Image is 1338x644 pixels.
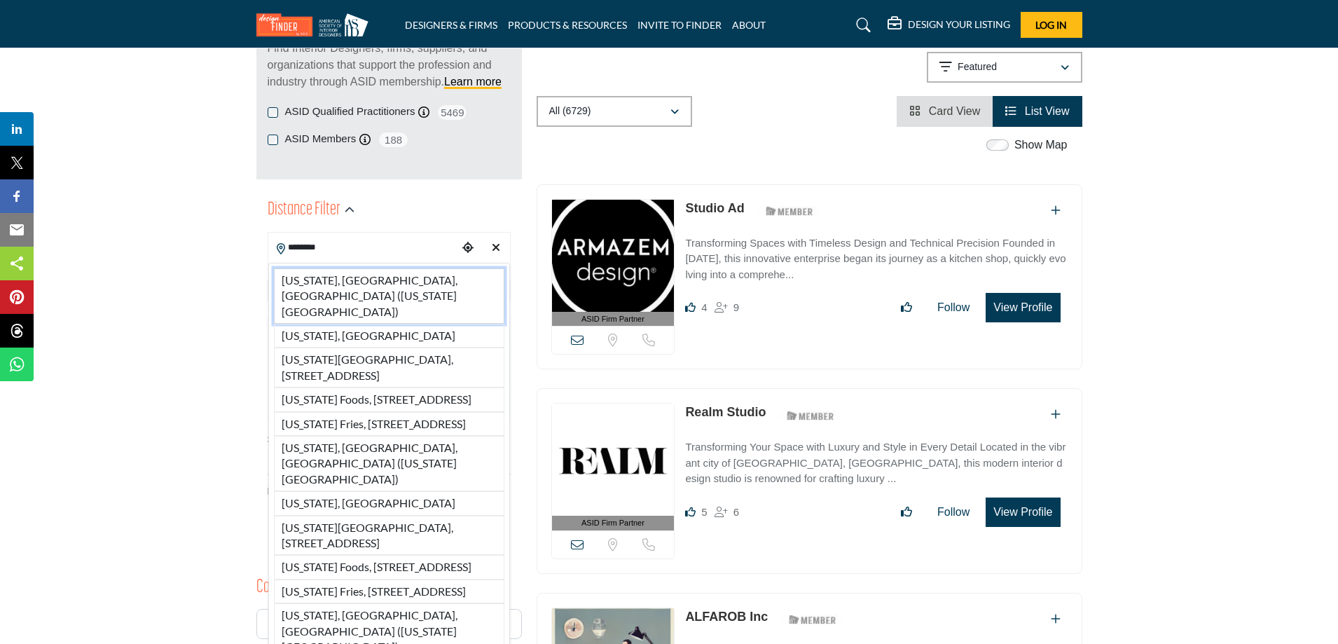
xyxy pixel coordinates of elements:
i: Likes [685,507,696,517]
button: All (6729) [537,96,692,127]
h5: DESIGN YOUR LISTING [908,18,1010,31]
span: ASID Firm Partner [581,313,644,325]
div: Followers [715,299,739,316]
span: 5 [701,506,707,518]
p: Realm Studio [685,403,766,422]
div: Clear search location [485,233,506,263]
a: DESIGNERS & FIRMS [405,19,497,31]
a: Add To List [1051,205,1061,217]
a: Add To List [1051,613,1061,625]
span: 9 [733,301,739,313]
a: View List [1005,105,1069,117]
a: Realm Studio [685,405,766,419]
button: Like listing [892,498,921,526]
p: Transforming Your Space with Luxury and Style in Every Detail Located in the vibrant city of [GEO... [685,439,1067,487]
p: Find Interior Designers, firms, suppliers, and organizations that support the profession and indu... [268,40,511,90]
div: Choose your current location [457,233,478,263]
li: [US_STATE], [GEOGRAPHIC_DATA] [274,491,504,515]
li: [US_STATE] Foods, [STREET_ADDRESS] [274,555,504,579]
button: Like listing [892,294,921,322]
span: Card View [929,105,981,117]
li: List View [993,96,1082,127]
li: [US_STATE] Foods, [STREET_ADDRESS] [274,388,504,411]
img: Site Logo [256,13,375,36]
a: Learn more [444,76,502,88]
button: Featured [927,52,1082,83]
a: Add To List [1051,409,1061,420]
a: Transforming Your Space with Luxury and Style in Every Detail Located in the vibrant city of [GEO... [685,431,1067,487]
input: ASID Members checkbox [268,135,278,145]
p: All (6729) [549,104,591,118]
h2: Categories [256,575,312,601]
p: ALFAROB Inc [685,608,768,626]
li: Card View [897,96,993,127]
a: ASID Firm Partner [552,200,675,327]
p: Studio Ad [685,199,744,218]
p: Featured [958,60,997,74]
input: Search Location [268,234,457,261]
div: DESIGN YOUR LISTING [888,17,1010,34]
a: View Card [909,105,980,117]
a: Transforming Spaces with Timeless Design and Technical Precision Founded in [DATE], this innovati... [685,227,1067,283]
span: 4 [701,301,707,313]
a: INVITE TO FINDER [637,19,722,31]
a: ALFAROB Inc [685,610,768,624]
span: N/A [268,484,284,499]
li: [US_STATE] Fries, [STREET_ADDRESS] [274,580,504,603]
label: Show Map [1014,137,1068,153]
li: [US_STATE][GEOGRAPHIC_DATA], [STREET_ADDRESS] [274,516,504,556]
span: ASID Firm Partner [581,517,644,529]
h2: Distance Filter [268,198,340,223]
button: View Profile [986,498,1060,527]
img: ASID Members Badge Icon [781,611,844,629]
button: Log In [1021,12,1082,38]
a: ABOUT [732,19,766,31]
input: Search Category [256,609,522,639]
span: 5469 [436,104,468,121]
img: Studio Ad [552,200,675,312]
img: ASID Members Badge Icon [758,203,821,220]
button: Follow [928,498,979,526]
div: Search within: [268,432,511,447]
label: ASID Qualified Practitioners [285,104,415,120]
li: [US_STATE][GEOGRAPHIC_DATA], [STREET_ADDRESS] [274,348,504,388]
span: List View [1025,105,1070,117]
span: 188 [378,131,409,149]
input: ASID Qualified Practitioners checkbox [268,107,278,118]
img: ASID Members Badge Icon [779,406,842,424]
button: View Profile [986,293,1060,322]
label: ASID Members [285,131,357,147]
a: Studio Ad [685,201,744,215]
span: 6 [733,506,739,518]
a: Collapse ▲ [268,519,511,533]
p: Transforming Spaces with Timeless Design and Technical Precision Founded in [DATE], this innovati... [685,235,1067,283]
li: [US_STATE], [GEOGRAPHIC_DATA], [GEOGRAPHIC_DATA] ([US_STATE][GEOGRAPHIC_DATA]) [274,268,504,324]
a: Search [843,14,880,36]
a: ASID Firm Partner [552,404,675,530]
img: Realm Studio [552,404,675,516]
i: Likes [685,302,696,313]
button: Follow [928,294,979,322]
li: [US_STATE] Fries, [STREET_ADDRESS] [274,412,504,436]
a: PRODUCTS & RESOURCES [508,19,627,31]
li: [US_STATE], [GEOGRAPHIC_DATA], [GEOGRAPHIC_DATA] ([US_STATE][GEOGRAPHIC_DATA]) [274,436,504,491]
div: Followers [715,504,739,521]
li: [US_STATE], [GEOGRAPHIC_DATA] [274,324,504,348]
span: Log In [1035,19,1067,31]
